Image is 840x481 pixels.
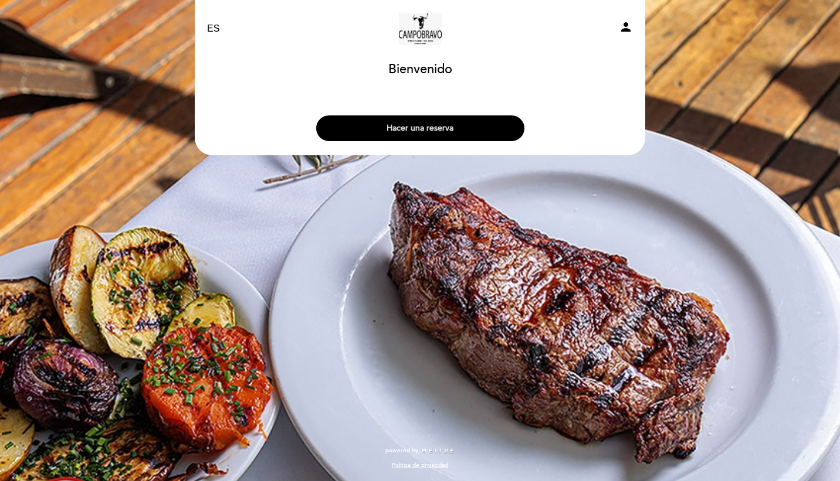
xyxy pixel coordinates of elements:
a: powered by [385,446,455,455]
span: powered by [385,446,418,455]
h1: Bienvenido [388,63,452,77]
button: person [619,20,633,38]
a: Política de privacidad [392,461,448,469]
button: Hacer una reserva [316,115,524,141]
a: Campobravo - caballito [347,13,493,45]
i: person [619,20,633,34]
img: MEITRE [421,448,455,454]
